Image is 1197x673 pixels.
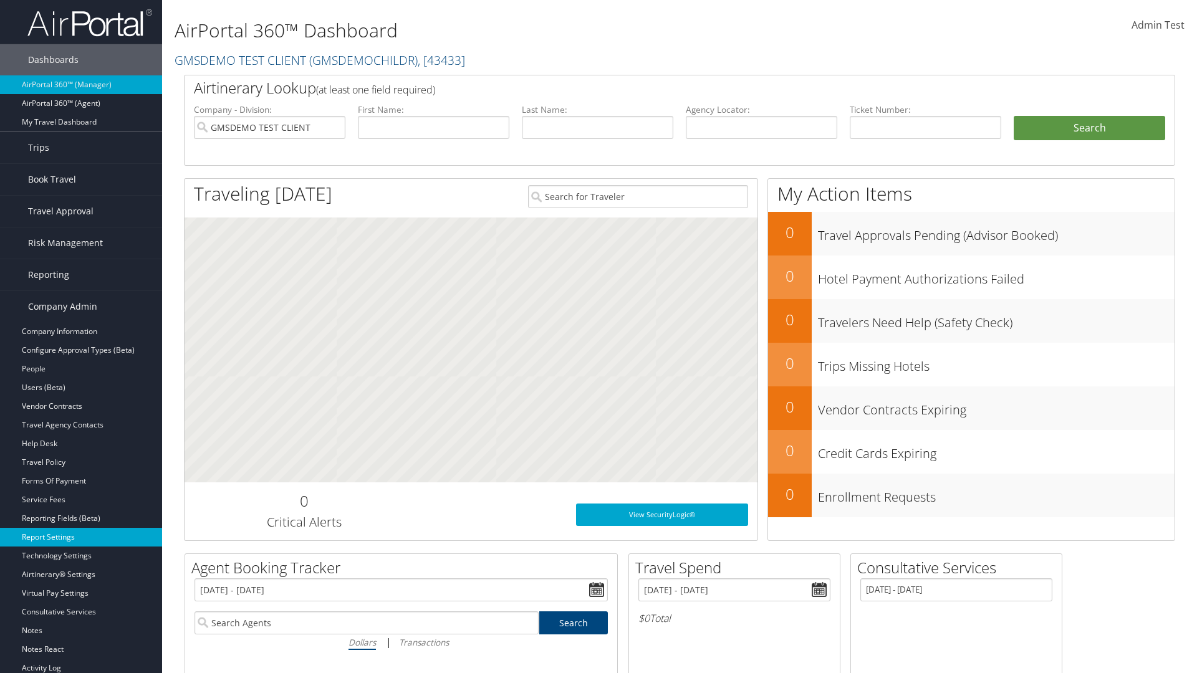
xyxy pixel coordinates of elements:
h2: Agent Booking Tracker [191,557,617,578]
h1: My Action Items [768,181,1175,207]
a: 0Hotel Payment Authorizations Failed [768,255,1175,299]
span: Risk Management [28,227,103,259]
label: Ticket Number: [850,103,1001,116]
span: Admin Test [1132,18,1185,32]
label: First Name: [358,103,509,116]
span: ( GMSDEMOCHILDR ) [309,52,418,69]
input: Search Agents [195,611,539,634]
a: 0Credit Cards Expiring [768,430,1175,474]
h3: Hotel Payment Authorizations Failed [818,264,1175,288]
span: (at least one field required) [316,83,435,97]
span: Trips [28,132,49,163]
h2: 0 [194,490,414,512]
span: Travel Approval [28,196,94,227]
h3: Travel Approvals Pending (Advisor Booked) [818,221,1175,244]
h2: 0 [768,440,812,461]
a: 0Enrollment Requests [768,474,1175,517]
span: Book Travel [28,164,76,195]
span: , [ 43433 ] [418,52,465,69]
a: 0Trips Missing Hotels [768,343,1175,386]
label: Agency Locator: [686,103,837,116]
h3: Trips Missing Hotels [818,351,1175,375]
a: Admin Test [1132,6,1185,45]
a: View SecurityLogic® [576,504,748,526]
h3: Enrollment Requests [818,482,1175,506]
a: 0Travel Approvals Pending (Advisor Booked) [768,212,1175,255]
span: Reporting [28,259,69,290]
h2: Airtinerary Lookup [194,77,1083,98]
h2: 0 [768,222,812,243]
h2: 0 [768,353,812,374]
i: Transactions [399,636,449,648]
span: Company Admin [28,291,97,322]
h2: 0 [768,265,812,287]
h2: Consultative Services [857,557,1062,578]
a: 0Travelers Need Help (Safety Check) [768,299,1175,343]
a: Search [539,611,608,634]
span: Dashboards [28,44,79,75]
div: | [195,634,608,650]
h2: 0 [768,396,812,418]
h1: AirPortal 360™ Dashboard [175,17,848,44]
span: $0 [638,611,650,625]
h3: Credit Cards Expiring [818,439,1175,462]
a: GMSDEMO TEST CLIENT [175,52,465,69]
h1: Traveling [DATE] [194,181,332,207]
h6: Total [638,611,830,625]
h3: Vendor Contracts Expiring [818,395,1175,419]
h2: Travel Spend [635,557,840,578]
h3: Critical Alerts [194,513,414,531]
h3: Travelers Need Help (Safety Check) [818,308,1175,332]
label: Company - Division: [194,103,345,116]
label: Last Name: [522,103,673,116]
a: 0Vendor Contracts Expiring [768,386,1175,430]
input: Search for Traveler [528,185,748,208]
i: Dollars [349,636,376,648]
h2: 0 [768,309,812,330]
h2: 0 [768,484,812,505]
button: Search [1014,116,1165,141]
img: airportal-logo.png [27,8,152,37]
